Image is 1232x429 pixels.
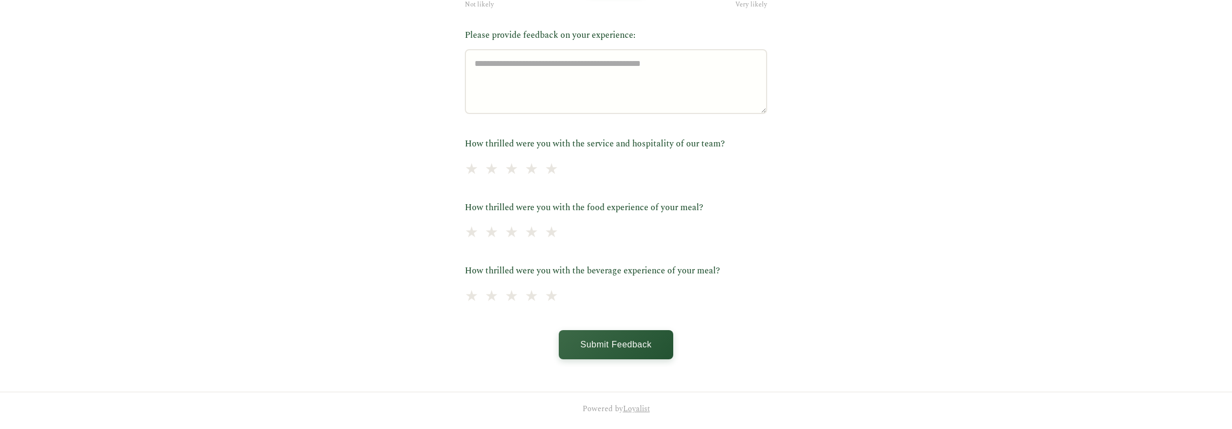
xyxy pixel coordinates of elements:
[485,158,498,182] span: ★
[505,285,518,309] span: ★
[559,330,673,359] button: Submit Feedback
[525,285,538,309] span: ★
[545,158,558,182] span: ★
[465,264,767,278] label: How thrilled were you with the beverage experience of your meal?
[465,137,767,151] label: How thrilled were you with the service and hospitality of our team?
[545,221,558,245] span: ★
[465,158,478,182] span: ★
[465,285,478,309] span: ★
[505,221,518,245] span: ★
[485,221,498,245] span: ★
[545,285,558,309] span: ★
[465,221,478,245] span: ★
[525,158,538,182] span: ★
[465,201,767,215] label: How thrilled were you with the food experience of your meal?
[525,221,538,245] span: ★
[505,158,518,182] span: ★
[465,29,767,43] label: Please provide feedback on your experience:
[623,403,650,414] a: Loyalist
[485,285,498,309] span: ★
